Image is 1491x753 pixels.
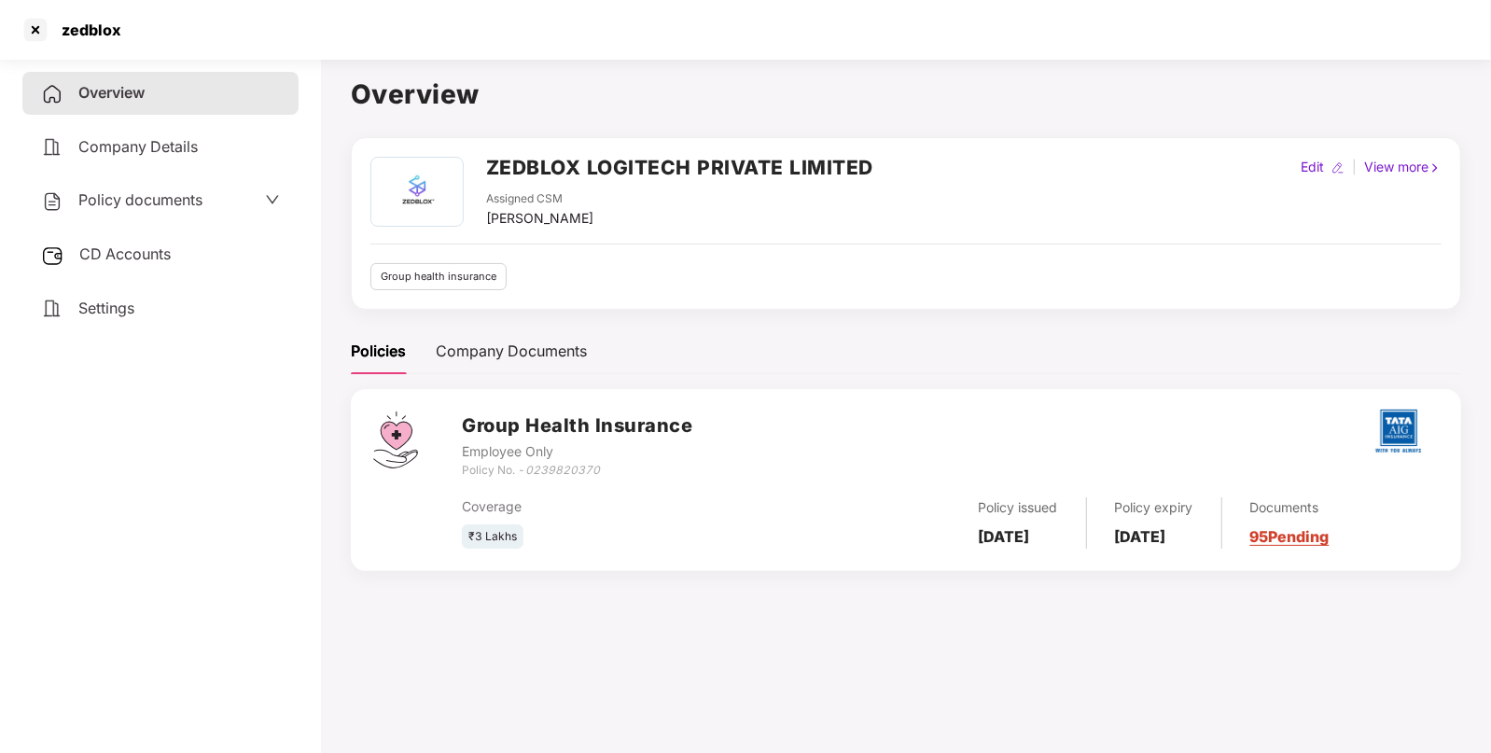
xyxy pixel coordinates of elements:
div: Group health insurance [370,263,507,290]
h3: Group Health Insurance [462,411,692,440]
div: Policy expiry [1115,497,1193,518]
img: tatag.png [1366,398,1431,464]
h1: Overview [351,74,1461,115]
b: [DATE] [979,527,1030,546]
img: svg+xml;base64,PHN2ZyB4bWxucz0iaHR0cDovL3d3dy53My5vcmcvMjAwMC9zdmciIHdpZHRoPSI0Ny43MTQiIGhlaWdodD... [373,411,418,468]
img: logo.png [373,158,460,226]
span: Company Details [78,137,198,156]
div: Documents [1250,497,1330,518]
a: 95 Pending [1250,527,1330,546]
img: svg+xml;base64,PHN2ZyB4bWxucz0iaHR0cDovL3d3dy53My5vcmcvMjAwMC9zdmciIHdpZHRoPSIyNCIgaGVpZ2h0PSIyNC... [41,298,63,320]
span: CD Accounts [79,244,171,263]
img: svg+xml;base64,PHN2ZyB3aWR0aD0iMjUiIGhlaWdodD0iMjQiIHZpZXdCb3g9IjAgMCAyNSAyNCIgZmlsbD0ibm9uZSIgeG... [41,244,64,267]
div: Coverage [462,496,787,517]
img: svg+xml;base64,PHN2ZyB4bWxucz0iaHR0cDovL3d3dy53My5vcmcvMjAwMC9zdmciIHdpZHRoPSIyNCIgaGVpZ2h0PSIyNC... [41,83,63,105]
span: Settings [78,299,134,317]
span: down [265,192,280,207]
i: 0239820370 [525,463,600,477]
img: svg+xml;base64,PHN2ZyB4bWxucz0iaHR0cDovL3d3dy53My5vcmcvMjAwMC9zdmciIHdpZHRoPSIyNCIgaGVpZ2h0PSIyNC... [41,136,63,159]
span: Policy documents [78,190,202,209]
img: rightIcon [1428,161,1442,174]
div: ₹3 Lakhs [462,524,523,550]
div: Employee Only [462,441,692,462]
div: Edit [1297,157,1328,177]
div: | [1348,157,1360,177]
div: Policies [351,340,406,363]
div: View more [1360,157,1445,177]
b: [DATE] [1115,527,1166,546]
div: Assigned CSM [486,190,593,208]
span: Overview [78,83,145,102]
div: [PERSON_NAME] [486,208,593,229]
div: zedblox [50,21,121,39]
h2: ZEDBLOX LOGITECH PRIVATE LIMITED [486,152,873,183]
img: svg+xml;base64,PHN2ZyB4bWxucz0iaHR0cDovL3d3dy53My5vcmcvMjAwMC9zdmciIHdpZHRoPSIyNCIgaGVpZ2h0PSIyNC... [41,190,63,213]
div: Policy No. - [462,462,692,480]
img: editIcon [1331,161,1345,174]
div: Policy issued [979,497,1058,518]
div: Company Documents [436,340,587,363]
